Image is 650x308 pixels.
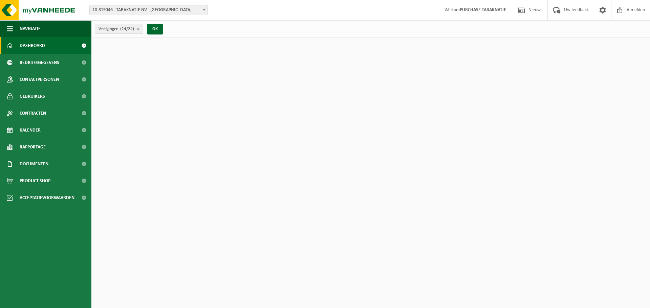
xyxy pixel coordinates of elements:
span: 10-819046 - TABAKNATIE NV - ANTWERPEN [89,5,208,15]
span: Kalender [20,122,41,139]
span: Dashboard [20,37,45,54]
span: 10-819046 - TABAKNATIE NV - ANTWERPEN [90,5,208,15]
span: Documenten [20,156,48,172]
span: Gebruikers [20,88,45,105]
span: Rapportage [20,139,46,156]
strong: PURCHASE TABAKNATIE [460,7,506,13]
span: Navigatie [20,20,41,37]
span: Contactpersonen [20,71,59,88]
span: Bedrijfsgegevens [20,54,59,71]
span: Product Shop [20,172,50,189]
span: Vestigingen [99,24,134,34]
span: Contracten [20,105,46,122]
button: OK [147,24,163,34]
span: Acceptatievoorwaarden [20,189,74,206]
button: Vestigingen(24/24) [95,24,143,34]
count: (24/24) [120,27,134,31]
